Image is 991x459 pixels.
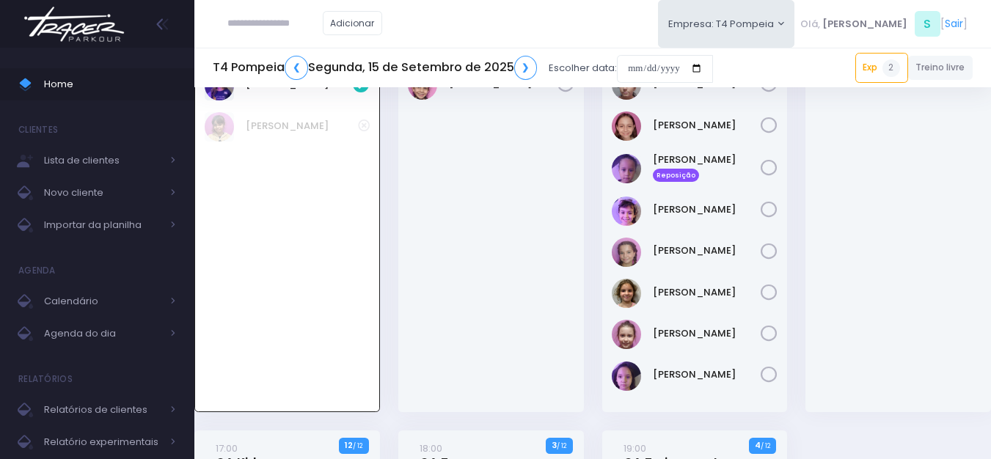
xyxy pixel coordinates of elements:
strong: 3 [552,439,557,451]
a: [PERSON_NAME] [653,367,761,382]
a: Adicionar [323,11,383,35]
img: Rafaella Medeiros [612,320,641,349]
span: Importar da planilha [44,216,161,235]
span: Olá, [800,17,820,32]
img: Sophie Aya Porto Shimabuco [612,361,641,391]
a: [PERSON_NAME] [246,119,358,133]
a: Exp2 [855,53,908,82]
a: [PERSON_NAME] [653,118,761,133]
span: Novo cliente [44,183,161,202]
strong: 4 [755,439,761,451]
a: Sair [945,16,963,32]
a: Treino livre [908,56,973,80]
strong: 12 [345,439,353,451]
h4: Clientes [18,115,58,144]
a: ❮ [285,56,308,80]
span: Lista de clientes [44,151,161,170]
img: Marina Xidis Cerqueira [612,111,641,141]
small: / 12 [353,441,362,450]
img: Rafaela Braga [612,279,641,308]
img: Paolla Guerreiro [612,238,641,267]
h5: T4 Pompeia Segunda, 15 de Setembro de 2025 [213,56,537,80]
span: Reposição [653,169,700,182]
span: [PERSON_NAME] [822,17,907,32]
h4: Agenda [18,256,56,285]
a: [PERSON_NAME] Reposição [653,153,761,182]
small: 17:00 [216,441,238,455]
a: [PERSON_NAME] [653,243,761,258]
span: Agenda do dia [44,324,161,343]
small: 19:00 [624,441,646,455]
span: Relatórios de clientes [44,400,161,419]
span: Relatório experimentais [44,433,161,452]
a: [PERSON_NAME] [653,202,761,217]
small: 18:00 [420,441,442,455]
span: 2 [882,59,900,77]
span: Home [44,75,176,94]
div: Escolher data: [213,51,713,85]
a: ❯ [514,56,538,80]
a: [PERSON_NAME] [653,285,761,300]
span: S [915,11,940,37]
img: Nina Loureiro Andrusyszyn [612,197,641,226]
img: Naya R. H. Miranda [612,154,641,183]
small: / 12 [761,441,770,450]
span: Calendário [44,292,161,311]
small: / 12 [557,441,566,450]
div: [ ] [794,7,973,40]
h4: Relatórios [18,364,73,394]
a: [PERSON_NAME] [653,326,761,341]
img: Clarice Lopes [205,112,234,142]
